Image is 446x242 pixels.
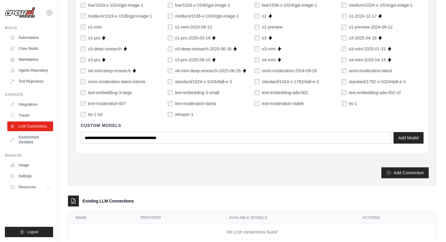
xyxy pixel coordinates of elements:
[255,14,259,19] input: o1
[255,3,259,8] input: low/1536-x-1024/gpt-image-1
[168,14,173,19] input: medium/1536-x-1024/gpt-image-1
[349,2,413,8] label: medium/1024-x-1024/gpt-image-1
[81,14,86,19] input: medium/1024-x-1536/gpt-image-1
[7,182,53,192] button: Resources
[88,111,102,118] label: tts-1-hd
[27,230,38,234] span: Logout
[342,46,346,51] input: o3-mini-2025-01-31
[342,57,346,62] input: o4-mini-2025-04-16
[342,14,346,19] input: o1-2024-12-17
[88,24,102,30] label: o1-mini
[394,132,424,144] button: Add Model
[349,35,377,41] label: o3-2025-04-16
[175,90,219,96] label: text-embedding-3-small
[81,122,424,128] h4: Custom Models
[81,90,86,95] input: text-embedding-3-large
[262,57,276,63] label: o4-mini
[262,24,282,30] label: o1-preview
[262,13,267,19] label: o1
[168,112,173,117] input: whisper-1
[175,2,230,8] label: low/1024-x-1536/gpt-image-1
[19,185,36,189] span: Resources
[7,66,53,75] a: Agents Repository
[81,79,86,84] input: omni-moderation-latest-intents
[349,57,386,63] label: o4-mini-2025-04-16
[168,36,173,40] input: o1-pro-2025-03-19
[175,79,232,85] label: standard/1024-x-1024/dall-e-3
[88,68,131,74] label: o4-mini-deep-research
[342,68,346,73] input: omni-moderation-latest
[262,101,304,107] label: text-moderation-stable
[175,68,241,74] label: o4-mini-deep-research-2025-06-26
[255,46,259,51] input: o3-mini
[255,101,259,106] input: text-moderation-stable
[88,90,132,96] label: text-embedding-3-large
[5,7,35,19] img: Logo
[381,167,429,178] button: Add Connection
[81,57,86,62] input: o3-pro
[88,2,143,8] label: low/1024-x-1024/gpt-image-1
[262,35,267,41] label: o3
[262,2,317,8] label: low/1536-x-1024/gpt-image-1
[7,132,53,147] a: Environment Variables
[5,26,53,30] div: Build
[349,90,401,96] label: text-embedding-ada-002-v2
[7,111,53,120] a: Traces
[5,153,53,158] div: Manage
[255,25,259,29] input: o1-preview
[222,212,355,224] th: Available Models
[168,101,173,106] input: text-moderation-latest
[81,46,86,51] input: o3-deep-research
[349,68,392,74] label: omni-moderation-latest
[342,3,346,8] input: medium/1024-x-1024/gpt-image-1
[262,46,276,52] label: o3-mini
[175,46,232,52] label: o3-deep-research-2025-06-26
[68,224,436,240] td: No LLM connections found
[88,46,122,52] label: o3-deep-research
[342,25,346,29] input: o1-preview-2024-09-12
[88,13,152,19] label: medium/1024-x-1536/gpt-image-1
[175,13,239,19] label: medium/1536-x-1024/gpt-image-1
[81,3,86,8] input: low/1024-x-1024/gpt-image-1
[342,90,346,95] input: text-embedding-ada-002-v2
[175,101,216,107] label: text-moderation-latest
[7,171,53,181] a: Settings
[342,79,346,84] input: standard/1792-x-1024/dall-e-3
[7,33,53,43] a: Automations
[168,25,173,29] input: o1-mini-2024-09-12
[83,198,134,204] h3: Existing LLM Connections
[255,90,259,95] input: text-embedding-ada-002
[349,24,393,30] label: o1-preview-2024-09-12
[255,68,259,73] input: omni-moderation-2024-09-26
[81,112,86,117] input: tts-1-hd
[5,227,53,237] button: Logout
[168,57,173,62] input: o3-pro-2025-06-10
[262,79,319,85] label: standard/1024-x-1792/dall-e-3
[7,44,53,53] a: Crew Studio
[255,57,259,62] input: o4-mini
[175,35,211,41] label: o1-pro-2025-03-19
[7,77,53,86] a: Tool Repository
[175,24,212,30] label: o1-mini-2024-09-12
[349,79,406,85] label: standard/1792-x-1024/dall-e-3
[342,36,346,40] input: o3-2025-04-16
[7,160,53,170] a: Usage
[168,46,173,51] input: o3-deep-research-2025-06-26
[7,121,53,131] a: LLM Connections
[68,212,133,224] th: Name
[168,90,173,95] input: text-embedding-3-small
[81,101,86,106] input: text-moderation-007
[88,101,126,107] label: text-moderation-007
[88,35,100,41] label: o1-pro
[342,101,346,106] input: tts-1
[168,79,173,84] input: standard/1024-x-1024/dall-e-3
[168,68,173,73] input: o4-mini-deep-research-2025-06-26
[355,212,436,224] th: Actions
[349,13,377,19] label: o1-2024-12-17
[349,101,357,107] label: tts-1
[175,111,194,118] label: whisper-1
[255,79,259,84] input: standard/1024-x-1792/dall-e-3
[88,79,145,85] label: omni-moderation-latest-intents
[133,212,222,224] th: Provider
[7,55,53,64] a: Marketplace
